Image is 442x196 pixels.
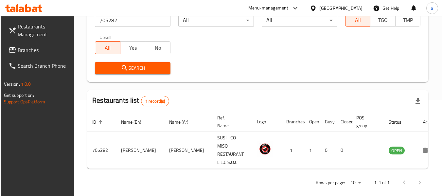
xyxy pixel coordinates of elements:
[3,42,75,58] a: Branches
[281,112,304,132] th: Branches
[87,132,116,169] td: 705282
[345,13,371,27] button: All
[121,118,150,126] span: Name (En)
[4,98,45,106] a: Support.OpsPlatform
[335,132,351,169] td: 0
[423,146,435,154] div: Menu
[3,58,75,74] a: Search Branch Phone
[164,132,212,169] td: [PERSON_NAME]
[178,14,254,27] div: All
[98,43,118,53] span: All
[141,98,169,104] span: 1 record(s)
[87,112,440,169] table: enhanced table
[374,179,390,187] p: 1-1 of 1
[320,132,335,169] td: 0
[418,112,440,132] th: Action
[120,41,146,54] button: Yes
[99,35,112,39] label: Upsell
[335,112,351,132] th: Closed
[92,96,169,106] h2: Restaurants list
[304,132,320,169] td: 1
[389,118,410,126] span: Status
[370,13,396,27] button: TGO
[95,41,120,54] button: All
[95,14,170,27] input: Search for restaurant name or ID..
[18,46,69,54] span: Branches
[316,179,345,187] p: Rows per page:
[169,118,197,126] span: Name (Ar)
[123,43,143,53] span: Yes
[4,91,34,99] span: Get support on:
[398,15,418,25] span: TMP
[116,132,164,169] td: [PERSON_NAME]
[100,64,165,72] span: Search
[145,41,170,54] button: No
[3,19,75,42] a: Restaurants Management
[257,141,273,157] img: Sushi Miso
[304,112,320,132] th: Open
[212,132,252,169] td: SUSHI CO MISO RESTAURANT L.L.C S.O.C
[252,112,281,132] th: Logo
[395,13,421,27] button: TMP
[248,4,289,12] div: Menu-management
[319,5,362,12] div: [GEOGRAPHIC_DATA]
[320,112,335,132] th: Busy
[217,114,244,130] span: Ref. Name
[348,178,363,188] div: Rows per page:
[141,96,169,106] div: Total records count
[262,14,337,27] div: All
[281,132,304,169] td: 1
[356,114,376,130] span: POS group
[373,15,393,25] span: TGO
[21,80,31,88] span: 1.0.0
[18,23,69,38] span: Restaurants Management
[148,43,168,53] span: No
[92,118,105,126] span: ID
[4,80,20,88] span: Version:
[410,93,426,109] div: Export file
[18,62,69,70] span: Search Branch Phone
[95,62,170,74] button: Search
[431,5,433,12] span: a
[389,147,405,154] span: OPEN
[348,15,368,25] span: All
